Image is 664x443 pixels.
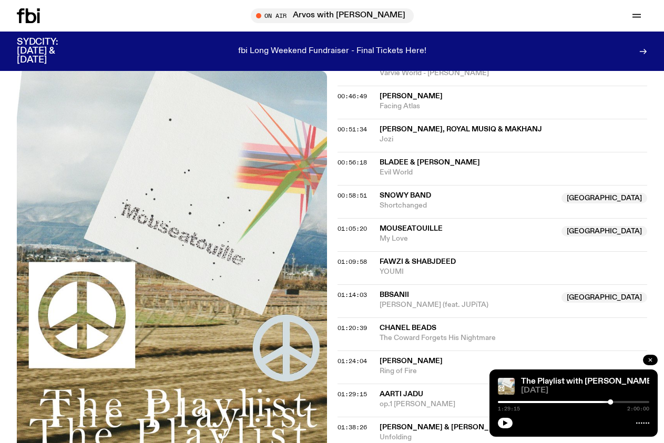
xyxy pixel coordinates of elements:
span: Snowy Band [380,192,431,199]
span: YOUMI [380,267,648,277]
span: 01:29:15 [338,390,367,398]
span: 01:09:58 [338,257,367,266]
span: 1:29:15 [498,406,520,411]
span: The Coward Forgets His Nightmare [380,333,648,343]
button: 00:58:51 [338,193,367,199]
span: [PERSON_NAME] & [PERSON_NAME] [380,424,514,431]
span: [PERSON_NAME] [380,92,443,100]
span: Aarti Jadu [380,390,423,398]
span: Jozi [380,135,648,145]
span: [PERSON_NAME], Royal MusiQ & Makhanj [380,126,542,133]
button: 01:14:03 [338,292,367,298]
span: Varvie World - [PERSON_NAME] [380,68,556,78]
span: Ring of Fire [380,366,648,376]
span: [DATE] [521,387,649,395]
span: 00:58:51 [338,191,367,200]
span: [GEOGRAPHIC_DATA] [561,226,647,236]
button: 00:51:34 [338,127,367,132]
span: [PERSON_NAME] (feat. JUPiTA) [380,300,556,310]
span: Unfolding [380,432,556,442]
span: op.1 [PERSON_NAME] [380,399,556,409]
span: 01:14:03 [338,291,367,299]
button: 01:24:04 [338,358,367,364]
span: Bladee & [PERSON_NAME] [380,159,480,166]
span: Chanel Beads [380,324,436,332]
span: [GEOGRAPHIC_DATA] [561,292,647,303]
span: Mouseatouille [380,225,443,232]
span: 01:05:20 [338,224,367,233]
span: My Love [380,234,556,244]
span: Shortchanged [380,201,556,211]
button: On AirArvos with [PERSON_NAME] [251,8,414,23]
p: fbi Long Weekend Fundraiser - Final Tickets Here! [238,47,426,56]
span: 00:51:34 [338,125,367,133]
button: 01:38:26 [338,425,367,430]
span: 01:24:04 [338,357,367,365]
button: 01:05:20 [338,226,367,232]
span: [GEOGRAPHIC_DATA] [561,193,647,203]
span: 01:38:26 [338,423,367,431]
span: 00:56:18 [338,158,367,167]
span: bbsanii [380,291,409,298]
span: Fawzi & Shabjdeed [380,258,456,265]
button: 01:09:58 [338,259,367,265]
span: Facing Atlas [380,101,648,111]
span: [PERSON_NAME] [380,357,443,365]
button: 00:46:49 [338,94,367,99]
span: Evil World [380,168,648,178]
span: 2:00:00 [627,406,649,411]
span: 00:46:49 [338,92,367,100]
span: 01:20:39 [338,324,367,332]
button: 00:56:18 [338,160,367,166]
button: 01:29:15 [338,392,367,397]
h3: SYDCITY: [DATE] & [DATE] [17,38,84,65]
button: 01:20:39 [338,325,367,331]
